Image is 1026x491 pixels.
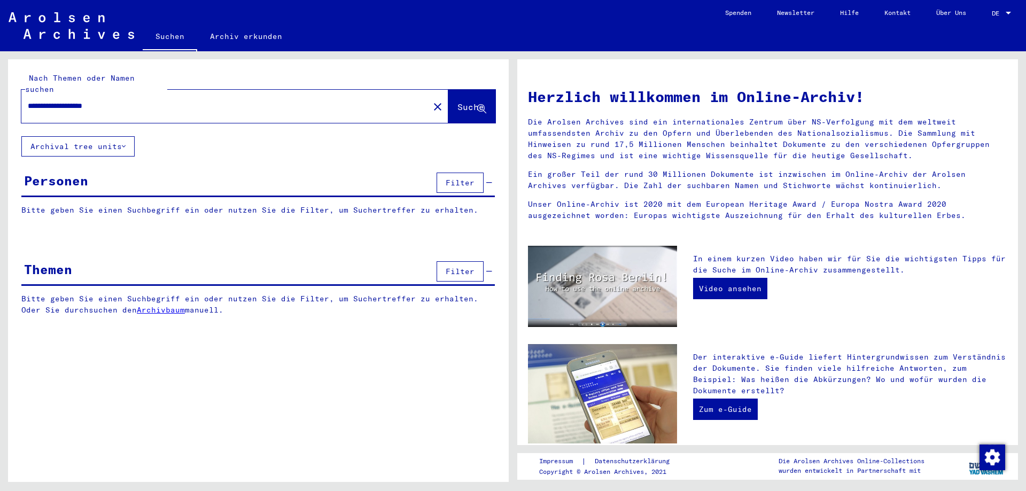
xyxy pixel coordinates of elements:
p: Bitte geben Sie einen Suchbegriff ein oder nutzen Sie die Filter, um Suchertreffer zu erhalten. O... [21,293,495,316]
a: Suchen [143,24,197,51]
button: Filter [437,261,484,282]
h1: Herzlich willkommen im Online-Archiv! [528,85,1007,108]
span: DE [992,10,1004,17]
p: Die Arolsen Archives Online-Collections [779,456,924,466]
button: Suche [448,90,495,123]
button: Clear [427,96,448,117]
span: Filter [446,178,475,188]
span: Filter [446,267,475,276]
p: Der interaktive e-Guide liefert Hintergrundwissen zum Verständnis der Dokumente. Sie finden viele... [693,352,1007,396]
a: Datenschutzerklärung [586,456,682,467]
img: yv_logo.png [967,453,1007,479]
p: Ein großer Teil der rund 30 Millionen Dokumente ist inzwischen im Online-Archiv der Arolsen Archi... [528,169,1007,191]
mat-icon: close [431,100,444,113]
p: Bitte geben Sie einen Suchbegriff ein oder nutzen Sie die Filter, um Suchertreffer zu erhalten. [21,205,495,216]
div: Themen [24,260,72,279]
a: Video ansehen [693,278,767,299]
img: video.jpg [528,246,677,327]
img: eguide.jpg [528,344,677,443]
div: Zustimmung ändern [979,444,1005,470]
p: Unser Online-Archiv ist 2020 mit dem European Heritage Award / Europa Nostra Award 2020 ausgezeic... [528,199,1007,221]
mat-label: Nach Themen oder Namen suchen [25,73,135,94]
a: Archiv erkunden [197,24,295,49]
div: Personen [24,171,88,190]
button: Archival tree units [21,136,135,157]
img: Zustimmung ändern [980,445,1005,470]
a: Impressum [539,456,581,467]
p: wurden entwickelt in Partnerschaft mit [779,466,924,476]
div: | [539,456,682,467]
img: Arolsen_neg.svg [9,12,134,39]
p: Die Arolsen Archives sind ein internationales Zentrum über NS-Verfolgung mit dem weltweit umfasse... [528,116,1007,161]
p: In einem kurzen Video haben wir für Sie die wichtigsten Tipps für die Suche im Online-Archiv zusa... [693,253,1007,276]
button: Filter [437,173,484,193]
a: Archivbaum [137,305,185,315]
span: Suche [457,102,484,112]
a: Zum e-Guide [693,399,758,420]
p: Copyright © Arolsen Archives, 2021 [539,467,682,477]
